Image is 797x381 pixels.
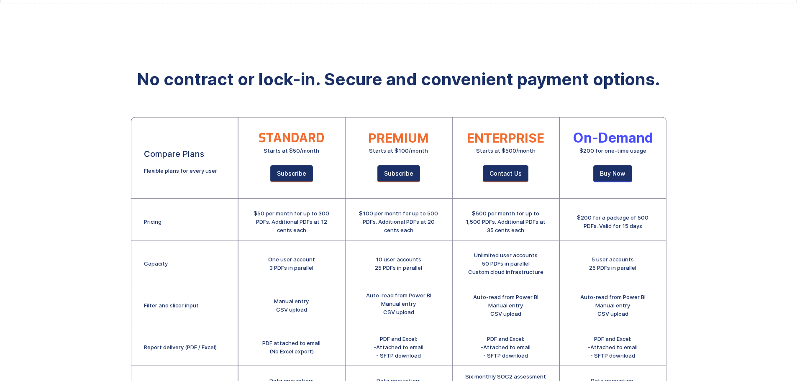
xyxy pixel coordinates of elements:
[377,165,420,182] a: Subscribe
[468,251,543,276] div: Unlimited user accounts 50 PDFs in parallel Custom cloud infrastructure
[369,146,428,155] div: Starts at $100/month
[270,165,313,182] a: Subscribe
[259,134,324,142] div: STANDARD
[580,293,646,318] div: Auto-read from Power BI Manual entry CSV upload
[144,343,217,351] div: Report delivery (PDF / Excel)
[375,255,422,272] div: 10 user accounts 25 PDFs in parallel
[144,150,204,158] div: Compare Plans
[579,146,646,155] div: $200 for one-time usage
[144,217,161,226] div: Pricing
[374,335,423,360] div: PDF and Excel: -Attached to email - SFTP download
[144,301,199,309] div: Filter and slicer input
[144,259,168,268] div: Capacity
[137,69,660,89] strong: No contract or lock-in. Secure and convenient payment options.
[144,166,217,175] div: Flexible plans for every user
[473,293,538,318] div: Auto-read from Power BI Manual entry CSV upload
[476,146,536,155] div: Starts at $500/month
[465,209,546,234] div: $500 per month for up to 1,500 PDFs. Additional PDFs at 35 cents each
[262,339,320,355] div: PDF attached to email (No Excel export)
[264,146,319,155] div: Starts at $50/month
[251,209,332,234] div: $50 per month for up to 300 PDFs. Additional PDFs at 12 cents each
[483,165,528,182] a: Contact Us
[593,165,632,182] a: Buy Now
[368,134,429,142] div: PREMIUM
[589,255,636,272] div: 5 user accounts 25 PDFs in parallel
[467,134,544,142] div: ENTERPRISE
[588,335,638,360] div: PDF and Excel: -Attached to email - SFTP download
[573,134,653,142] div: On-Demand
[481,335,530,360] div: PDF and Excel: -Attached to email - SFTP download
[572,213,653,230] div: $200 for a package of 500 PDFs. Valid for 15 days
[358,209,439,234] div: $100 per month for up to 500 PDFs. Additional PDFs at 20 cents each
[274,297,309,314] div: Manual entry CSV upload
[268,255,315,272] div: One user account 3 PDFs in parallel
[366,291,431,316] div: Auto-read from Power BI Manual entry CSV upload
